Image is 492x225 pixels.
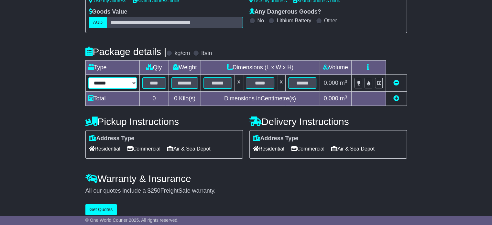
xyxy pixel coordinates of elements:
[345,95,347,99] sup: 3
[85,92,139,106] td: Total
[85,218,179,223] span: © One World Courier 2025. All rights reserved.
[85,173,407,184] h4: Warranty & Insurance
[393,95,399,102] a: Add new item
[174,50,190,57] label: kg/cm
[201,50,212,57] label: lb/in
[291,144,324,154] span: Commercial
[151,187,160,194] span: 250
[345,79,347,84] sup: 3
[253,144,284,154] span: Residential
[201,92,319,106] td: Dimensions in Centimetre(s)
[319,61,352,75] td: Volume
[249,8,321,16] label: Any Dangerous Goods?
[257,17,264,24] label: No
[235,75,243,92] td: x
[139,61,169,75] td: Qty
[340,80,347,86] span: m
[89,144,120,154] span: Residential
[174,95,177,102] span: 0
[169,92,201,106] td: Kilo(s)
[331,144,375,154] span: Air & Sea Depot
[85,116,243,127] h4: Pickup Instructions
[324,95,338,102] span: 0.000
[324,17,337,24] label: Other
[85,187,407,195] div: All our quotes include a $ FreightSafe warranty.
[89,8,127,16] label: Goods Value
[201,61,319,75] td: Dimensions (L x W x H)
[324,80,338,86] span: 0.000
[253,135,299,142] label: Address Type
[89,135,135,142] label: Address Type
[340,95,347,102] span: m
[85,204,117,215] button: Get Quotes
[139,92,169,106] td: 0
[277,75,285,92] td: x
[277,17,311,24] label: Lithium Battery
[169,61,201,75] td: Weight
[85,61,139,75] td: Type
[249,116,407,127] h4: Delivery Instructions
[89,17,107,28] label: AUD
[393,80,399,86] a: Remove this item
[85,46,167,57] h4: Package details |
[127,144,160,154] span: Commercial
[167,144,211,154] span: Air & Sea Depot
